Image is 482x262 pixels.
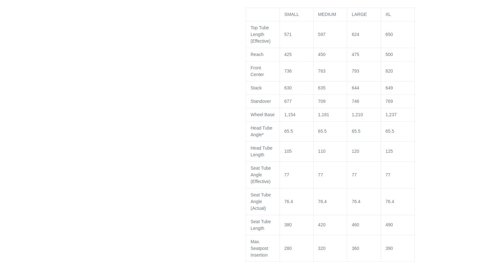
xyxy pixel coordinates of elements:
span: 77 [385,172,391,177]
span: 76.4 [352,199,360,204]
span: 649 [385,85,393,90]
span: Front Center [251,65,264,77]
span: 65.5 [318,129,327,134]
span: Head Tube Angle* [251,125,273,137]
span: XL [385,12,391,17]
span: 65.5 [352,129,360,134]
span: 624 [352,32,359,37]
td: 320 [313,235,347,262]
span: 65.5 [385,129,394,134]
span: 746 [352,99,359,104]
span: 105 [284,149,292,154]
span: 76.4 [284,199,293,204]
span: 475 [352,52,359,57]
span: 1,181 [318,112,329,117]
span: LARGE [352,12,367,17]
span: 425 [284,52,292,57]
span: 450 [318,52,325,57]
span: 76.4 [318,199,327,204]
span: 125 [385,149,393,154]
span: 77 [318,172,323,177]
span: 1,154 [284,112,296,117]
span: 793 [352,68,359,74]
td: 390 [381,235,415,262]
span: 77 [284,172,289,177]
span: 709 [318,99,325,104]
span: Standover [251,99,271,104]
span: 630 [284,85,292,90]
td: 360 [347,235,381,262]
span: 571 [284,32,292,37]
span: 597 [318,32,325,37]
span: Stack [251,85,262,90]
span: 110 [318,149,325,154]
span: 635 [318,85,325,90]
span: 736 [284,68,292,74]
span: 1,210 [352,112,363,117]
span: 77 [352,172,357,177]
span: 1,237 [385,112,397,117]
span: 76.4 [385,199,394,204]
span: 769 [385,99,393,104]
span: Reach [251,52,263,57]
span: 65.5 [284,129,293,134]
span: MEDIUM [318,12,336,17]
span: 120 [352,149,359,154]
span: 677 [284,99,292,104]
span: 820 [385,68,393,74]
span: 380 [284,222,292,227]
span: 644 [352,85,359,90]
span: SMALL [284,12,299,17]
span: 460 [352,222,359,227]
span: Seat Tube Length [251,219,271,231]
span: 490 [385,222,393,227]
span: 763 [318,68,325,74]
td: 280 [280,235,313,262]
span: 420 [318,222,325,227]
span: 650 [385,32,393,37]
span: Wheel Base [251,112,274,117]
span: Seat Tube Angle (Effective) [251,166,271,184]
span: Top Tube Length (Effective) [251,25,271,44]
span: Seat Tube Angle (Actual) [251,192,271,211]
span: Head Tube Length [251,145,273,157]
span: 500 [385,52,393,57]
td: Max. Seatpost Insertion [246,235,280,262]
